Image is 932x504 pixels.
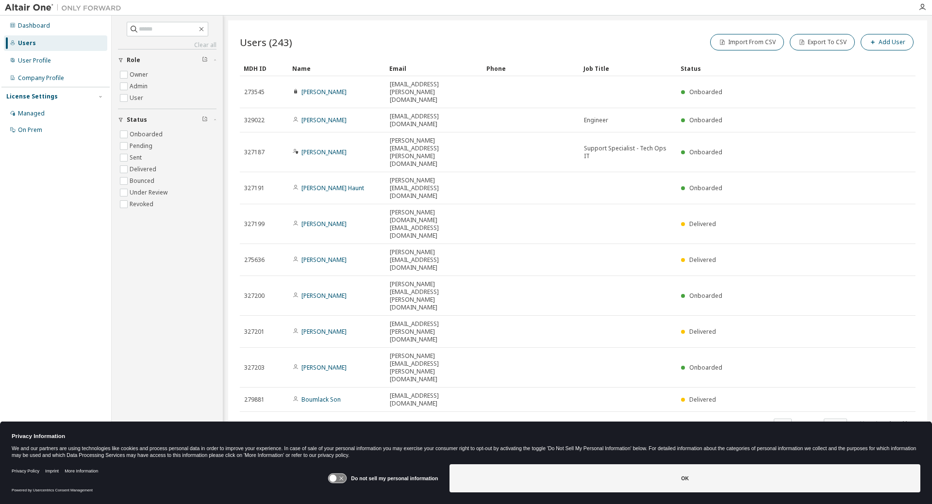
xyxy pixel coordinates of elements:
div: Phone [486,61,576,76]
a: [PERSON_NAME] [301,88,347,96]
span: Clear filter [202,56,208,64]
a: [PERSON_NAME] [301,116,347,124]
button: Add User [861,34,914,50]
label: Pending [130,140,154,152]
span: Users (243) [240,35,292,49]
a: Boumlack Son [301,395,341,404]
label: Sent [130,152,144,163]
span: Page n. [800,419,847,431]
div: License Settings [6,93,58,100]
a: [PERSON_NAME] [301,256,347,264]
span: Delivered [689,395,716,404]
span: Delivered [689,327,716,336]
span: 327201 [244,328,265,336]
a: [PERSON_NAME] [301,327,347,336]
div: MDH ID [244,61,284,76]
div: User Profile [18,57,51,65]
span: 275636 [244,256,265,264]
span: Onboarded [689,116,722,124]
span: Status [127,116,147,124]
span: 327199 [244,220,265,228]
span: Delivered [689,256,716,264]
a: [PERSON_NAME] [301,148,347,156]
div: Users [18,39,36,47]
span: Onboarded [689,363,722,372]
div: On Prem [18,126,42,134]
span: [PERSON_NAME][DOMAIN_NAME][EMAIL_ADDRESS][DOMAIN_NAME] [390,209,478,240]
div: Job Title [583,61,673,76]
span: Items per page [728,419,792,431]
span: [PERSON_NAME][EMAIL_ADDRESS][DOMAIN_NAME] [390,248,478,272]
div: Managed [18,110,45,117]
a: Clear all [118,41,216,49]
label: Delivered [130,163,158,175]
button: Role [118,49,216,71]
span: Onboarded [689,184,722,192]
span: [PERSON_NAME][EMAIL_ADDRESS][PERSON_NAME][DOMAIN_NAME] [390,137,478,168]
button: Export To CSV [790,34,855,50]
span: 279881 [244,396,265,404]
span: Engineer [584,116,608,124]
span: Role [127,56,140,64]
label: Revoked [130,198,155,210]
label: Admin [130,81,150,92]
label: Onboarded [130,129,165,140]
span: [EMAIL_ADDRESS][PERSON_NAME][DOMAIN_NAME] [390,320,478,343]
div: Company Profile [18,74,64,82]
button: Status [118,109,216,130]
button: Import From CSV [710,34,784,50]
a: [PERSON_NAME] [301,363,347,372]
label: Under Review [130,187,169,198]
span: Onboarded [689,88,722,96]
span: Clear filter [202,116,208,124]
a: [PERSON_NAME] [301,220,347,228]
span: 329022 [244,116,265,124]
div: Dashboard [18,22,50,30]
a: [PERSON_NAME] [301,292,347,300]
span: [EMAIL_ADDRESS][DOMAIN_NAME] [390,113,478,128]
span: Support Specialist - Tech Ops IT [584,145,672,160]
span: [PERSON_NAME][EMAIL_ADDRESS][PERSON_NAME][DOMAIN_NAME] [390,352,478,383]
span: [PERSON_NAME][EMAIL_ADDRESS][DOMAIN_NAME] [390,177,478,200]
span: 327200 [244,292,265,300]
span: [EMAIL_ADDRESS][PERSON_NAME][DOMAIN_NAME] [390,81,478,104]
label: Bounced [130,175,156,187]
span: 327203 [244,364,265,372]
div: Status [681,61,865,76]
span: Onboarded [689,292,722,300]
span: Onboarded [689,148,722,156]
span: 327191 [244,184,265,192]
label: Owner [130,69,150,81]
div: Email [389,61,479,76]
a: [PERSON_NAME] Haunt [301,184,364,192]
img: Altair One [5,3,126,13]
span: [EMAIL_ADDRESS][DOMAIN_NAME] [390,392,478,407]
span: Showing entries 1 through 10 of 243 [244,421,337,429]
div: Name [292,61,382,76]
span: Delivered [689,220,716,228]
span: 327187 [244,148,265,156]
span: [PERSON_NAME][EMAIL_ADDRESS][PERSON_NAME][DOMAIN_NAME] [390,280,478,311]
span: 273545 [244,88,265,96]
label: User [130,92,145,104]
